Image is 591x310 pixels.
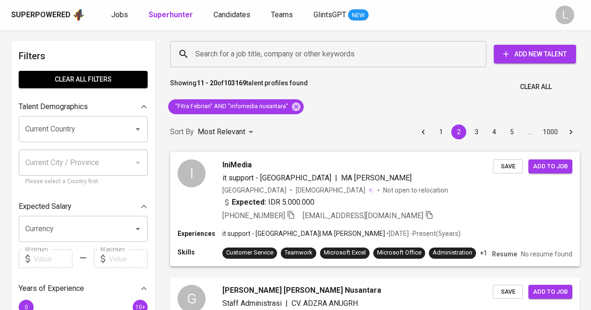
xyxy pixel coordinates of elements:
div: Talent Demographics [19,97,148,116]
a: IIniMediait support - [GEOGRAPHIC_DATA]|MA [PERSON_NAME][GEOGRAPHIC_DATA][DEMOGRAPHIC_DATA] Not o... [170,152,580,266]
span: [PERSON_NAME] [PERSON_NAME] Nusantara [222,285,381,296]
h6: Filters [19,48,148,63]
span: NEW [348,11,369,20]
span: [EMAIL_ADDRESS][DOMAIN_NAME] [303,211,423,220]
div: Years of Experience [19,279,148,298]
span: Add to job [533,161,568,172]
p: • [DATE] - Present ( 5 years ) [385,229,461,238]
b: Superhunter [149,10,193,19]
a: GlintsGPT NEW [313,9,369,21]
span: [DEMOGRAPHIC_DATA] [296,186,367,195]
span: GlintsGPT [313,10,346,19]
button: Go to previous page [416,124,431,139]
div: Expected Salary [19,197,148,216]
button: Go to page 1000 [540,124,561,139]
img: app logo [72,8,85,22]
p: Please select a Country first [25,177,141,186]
div: Microsoft Excel [324,248,366,257]
input: Value [109,249,148,268]
button: Go to next page [563,124,578,139]
div: Superpowered [11,10,71,21]
nav: pagination navigation [414,124,580,139]
p: Years of Experience [19,283,84,294]
input: Value [34,249,72,268]
p: Talent Demographics [19,101,88,112]
span: Staff Administrasi [222,299,282,308]
span: Teams [271,10,293,19]
p: Sort By [170,126,194,138]
p: Skills [178,248,222,257]
span: Candidates [214,10,250,19]
p: +1 [480,248,487,258]
div: Teamwork [285,248,313,257]
p: Showing of talent profiles found [170,78,308,96]
span: Save [498,287,518,297]
a: Superhunter [149,9,195,21]
button: Clear All filters [19,71,148,88]
p: Most Relevant [198,126,245,138]
p: Not open to relocation [383,186,448,195]
p: Expected Salary [19,201,71,212]
button: Go to page 1 [434,124,449,139]
p: it support - [GEOGRAPHIC_DATA] | MA [PERSON_NAME] [222,229,385,238]
a: Candidates [214,9,252,21]
span: [PHONE_NUMBER] [222,211,285,220]
span: Clear All filters [26,74,140,85]
a: Superpoweredapp logo [11,8,85,22]
span: Add New Talent [501,48,569,60]
button: Go to page 4 [487,124,502,139]
b: 11 - 20 [197,79,217,87]
span: it support - [GEOGRAPHIC_DATA] [222,173,331,182]
span: Add to job [533,287,568,297]
span: MA [PERSON_NAME] [341,173,412,182]
div: I [178,159,206,187]
b: Expected: [232,197,266,208]
button: Save [493,285,523,299]
p: No resume found [521,249,572,259]
button: Clear All [516,78,555,96]
b: 103169 [224,79,246,87]
button: Save [493,159,523,174]
p: Experiences [178,229,222,238]
div: … [522,127,537,137]
div: Most Relevant [198,124,256,141]
div: L [555,6,574,24]
div: IDR 5.000.000 [222,197,314,208]
button: Go to page 5 [505,124,520,139]
span: Clear All [520,81,552,93]
div: Administration [433,248,472,257]
span: | [285,298,288,309]
button: page 2 [451,124,466,139]
button: Add New Talent [494,45,576,63]
button: Add to job [528,285,572,299]
div: [GEOGRAPHIC_DATA] [222,186,286,195]
a: Jobs [111,9,130,21]
button: Go to page 3 [469,124,484,139]
span: | [335,172,337,184]
span: Jobs [111,10,128,19]
div: Customer Service [226,248,273,257]
a: Teams [271,9,295,21]
div: "Fitra Febrian" AND "infomedia nusantara" [168,99,304,114]
button: Open [131,123,144,136]
span: Save [498,161,518,172]
button: Open [131,222,144,235]
span: IniMedia [222,159,252,171]
span: "Fitra Febrian" AND "infomedia nusantara" [168,102,294,111]
p: Resume [492,249,517,259]
span: CV. ADZRA ANUGRH [292,299,358,308]
div: Microsoft Office [377,248,421,257]
button: Add to job [528,159,572,174]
